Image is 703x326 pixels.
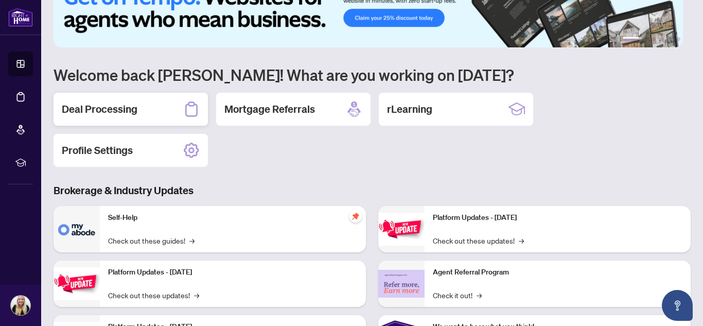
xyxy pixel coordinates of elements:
[8,8,33,27] img: logo
[62,143,133,158] h2: Profile Settings
[108,235,195,246] a: Check out these guides!→
[62,102,137,116] h2: Deal Processing
[349,210,362,222] span: pushpin
[194,289,199,301] span: →
[54,206,100,252] img: Self-Help
[623,37,639,41] button: 1
[224,102,315,116] h2: Mortgage Referrals
[662,290,693,321] button: Open asap
[387,102,432,116] h2: rLearning
[189,235,195,246] span: →
[108,267,358,278] p: Platform Updates - [DATE]
[378,270,425,298] img: Agent Referral Program
[477,289,482,301] span: →
[54,267,100,300] img: Platform Updates - September 16, 2025
[11,296,30,315] img: Profile Icon
[676,37,680,41] button: 6
[668,37,672,41] button: 5
[652,37,656,41] button: 3
[378,213,425,245] img: Platform Updates - June 23, 2025
[519,235,524,246] span: →
[643,37,647,41] button: 2
[433,212,682,224] p: Platform Updates - [DATE]
[108,212,358,224] p: Self-Help
[108,289,199,301] a: Check out these updates!→
[433,235,524,246] a: Check out these updates!→
[433,267,682,278] p: Agent Referral Program
[54,183,691,198] h3: Brokerage & Industry Updates
[433,289,482,301] a: Check it out!→
[660,37,664,41] button: 4
[54,65,691,84] h1: Welcome back [PERSON_NAME]! What are you working on [DATE]?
